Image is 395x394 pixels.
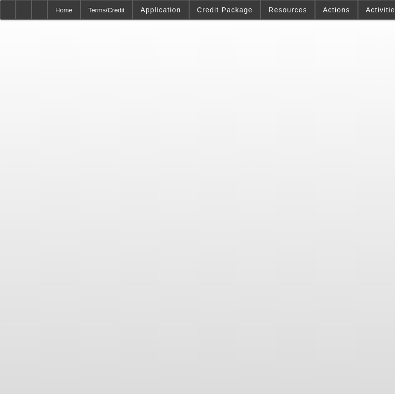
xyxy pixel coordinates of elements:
button: Resources [261,0,315,19]
span: Actions [323,6,350,14]
button: Actions [316,0,357,19]
span: Application [140,6,181,14]
button: Credit Package [190,0,260,19]
button: Application [133,0,188,19]
span: Resources [269,6,307,14]
span: Credit Package [197,6,253,14]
